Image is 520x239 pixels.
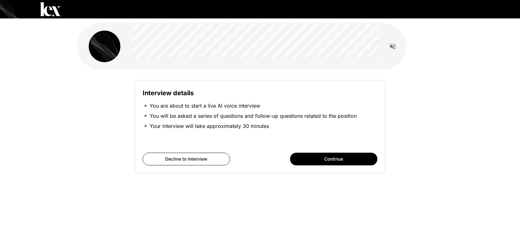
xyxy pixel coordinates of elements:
b: Interview details [143,89,194,97]
p: You will be asked a series of questions and follow-up questions related to the position [150,112,357,120]
button: Read questions aloud [386,40,399,53]
img: lex_avatar2.png [89,30,120,62]
button: Decline to Interview [143,153,230,165]
p: You are about to start a live AI voice interview [150,102,260,110]
p: Your interview will take approximately 30 minutes [150,122,269,130]
button: Continue [290,153,377,165]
